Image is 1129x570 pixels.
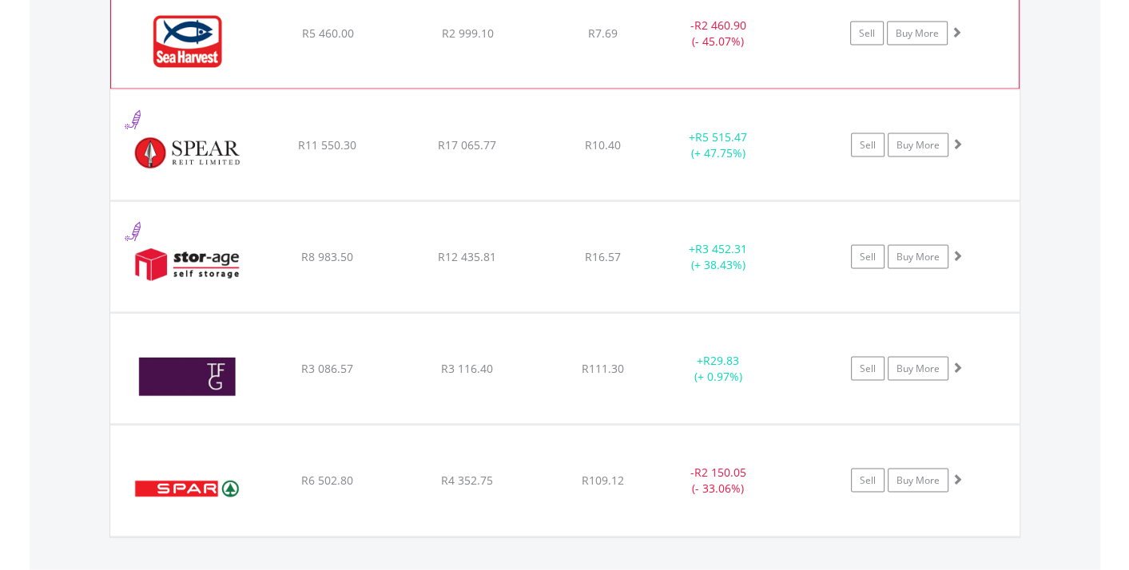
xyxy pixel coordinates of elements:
[585,249,621,264] span: R16.57
[585,137,621,152] span: R10.40
[851,245,885,269] a: Sell
[658,129,779,161] div: + (+ 47.75%)
[301,473,353,488] span: R6 502.80
[695,129,747,144] span: R5 515.47
[658,353,779,385] div: + (+ 0.97%)
[298,137,356,152] span: R11 550.30
[888,245,948,269] a: Buy More
[888,357,948,381] a: Buy More
[301,361,353,376] span: R3 086.57
[658,465,779,497] div: - (- 33.06%)
[588,26,618,41] span: R7.69
[703,353,739,368] span: R29.83
[694,465,746,480] span: R2 150.05
[887,22,948,46] a: Buy More
[118,334,256,420] img: EQU.ZA.TFG.png
[438,249,496,264] span: R12 435.81
[658,241,779,273] div: + (+ 38.43%)
[851,133,885,157] a: Sell
[888,133,948,157] a: Buy More
[582,361,624,376] span: R111.30
[441,26,493,41] span: R2 999.10
[658,18,777,49] div: - (- 45.07%)
[118,222,256,308] img: EQU.ZA.SSS.png
[695,241,747,256] span: R3 452.31
[851,469,885,493] a: Sell
[888,469,948,493] a: Buy More
[851,357,885,381] a: Sell
[118,110,256,196] img: EQU.ZA.SEA.png
[850,22,884,46] a: Sell
[118,445,256,532] img: EQU.ZA.SPP.png
[441,361,493,376] span: R3 116.40
[301,26,353,41] span: R5 460.00
[582,473,624,488] span: R109.12
[694,18,745,33] span: R2 460.90
[301,249,353,264] span: R8 983.50
[438,137,496,152] span: R17 065.77
[441,473,493,488] span: R4 352.75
